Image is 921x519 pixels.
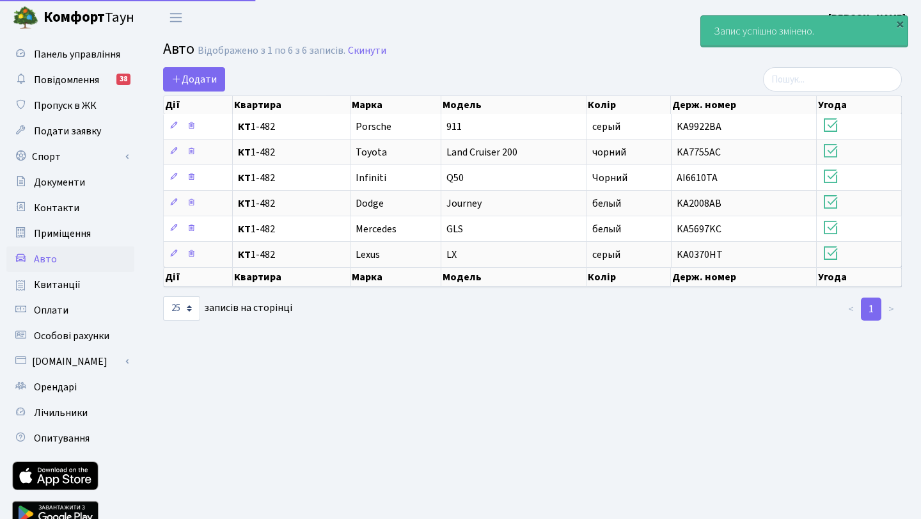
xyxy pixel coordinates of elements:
[6,144,134,170] a: Спорт
[34,47,120,61] span: Панель управління
[238,222,251,236] b: КТ
[238,171,251,185] b: КТ
[677,196,721,211] span: KA2008AB
[763,67,902,92] input: Пошук...
[671,267,817,287] th: Держ. номер
[6,298,134,323] a: Оплати
[446,171,464,185] span: Q50
[238,120,251,134] b: КТ
[34,278,81,292] span: Квитанції
[238,145,251,159] b: КТ
[6,93,134,118] a: Пропуск в ЖК
[163,38,194,60] span: Авто
[6,42,134,67] a: Панель управління
[6,195,134,221] a: Контакти
[6,374,134,400] a: Орендарі
[238,198,344,209] span: 1-482
[677,222,721,236] span: KA5697KC
[34,227,91,241] span: Приміщення
[13,5,38,31] img: logo.png
[238,250,344,260] span: 1-482
[828,11,906,25] b: [PERSON_NAME]
[356,171,386,185] span: Infiniti
[34,201,79,215] span: Контакти
[6,349,134,374] a: [DOMAIN_NAME]
[586,96,671,114] th: Колір
[163,296,292,321] label: записів на сторінці
[238,248,251,262] b: КТ
[116,74,130,85] div: 38
[6,170,134,195] a: Документи
[34,175,85,189] span: Документи
[43,7,105,28] b: Комфорт
[356,196,384,211] span: Dodge
[446,196,482,211] span: Journey
[238,122,344,132] span: 1-482
[6,246,134,272] a: Авто
[34,380,77,394] span: Орендарі
[592,171,627,185] span: Чорний
[34,329,109,343] span: Особові рахунки
[446,120,462,134] span: 911
[446,248,457,262] span: LX
[6,426,134,451] a: Опитування
[677,145,721,159] span: KA7755AC
[238,196,251,211] b: КТ
[238,224,344,234] span: 1-482
[446,145,517,159] span: Land Cruiser 200
[34,99,97,113] span: Пропуск в ЖК
[160,7,192,28] button: Переключити навігацію
[6,323,134,349] a: Особові рахунки
[198,45,345,57] div: Відображено з 1 по 6 з 6 записів.
[677,248,723,262] span: KA0370HT
[350,267,442,287] th: Марка
[441,267,586,287] th: Модель
[817,267,902,287] th: Угода
[238,173,344,183] span: 1-482
[592,248,620,262] span: серый
[34,252,57,266] span: Авто
[163,296,200,321] select: записів на сторінці
[348,45,386,57] a: Скинути
[861,298,881,321] a: 1
[350,96,442,114] th: Марка
[893,17,906,30] div: ×
[6,400,134,426] a: Лічильники
[6,272,134,298] a: Квитанції
[701,16,908,47] div: Запис успішно змінено.
[233,267,350,287] th: Квартира
[6,221,134,246] a: Приміщення
[828,10,906,26] a: [PERSON_NAME]
[592,196,621,211] span: белый
[677,120,721,134] span: KA9922BA
[171,72,217,86] span: Додати
[586,267,671,287] th: Колір
[356,222,397,236] span: Mercedes
[356,145,387,159] span: Toyota
[34,406,88,420] span: Лічильники
[356,120,391,134] span: Porsche
[164,96,233,114] th: Дії
[441,96,586,114] th: Модель
[238,147,344,157] span: 1-482
[34,431,90,445] span: Опитування
[817,96,902,114] th: Угода
[671,96,817,114] th: Держ. номер
[43,7,134,29] span: Таун
[34,303,68,317] span: Оплати
[6,67,134,93] a: Повідомлення38
[6,118,134,144] a: Подати заявку
[677,171,718,185] span: AI6610TA
[592,120,620,134] span: серый
[446,222,463,236] span: GLS
[592,222,621,236] span: белый
[34,124,101,138] span: Подати заявку
[164,267,233,287] th: Дії
[356,248,380,262] span: Lexus
[233,96,350,114] th: Квартира
[592,145,626,159] span: чорний
[163,67,225,92] a: Додати
[34,73,99,87] span: Повідомлення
